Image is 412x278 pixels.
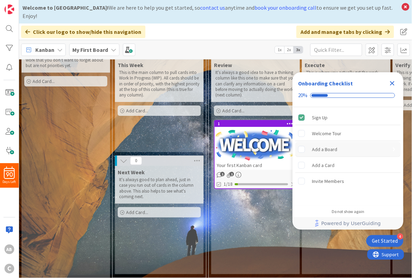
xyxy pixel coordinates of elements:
[366,235,403,247] div: Open Get Started checklist, remaining modules: 4
[215,121,296,127] div: 1
[310,44,362,56] input: Quick Filter...
[200,4,225,11] a: contact us
[295,110,401,125] div: Sign Up is complete.
[21,26,145,38] div: Click our logo to show/hide this navigation
[312,113,328,122] div: Sign Up
[321,219,381,228] span: Powered by UserGuiding
[218,121,296,126] div: 1
[15,1,32,9] span: Support
[294,46,303,53] span: 3x
[298,92,398,99] div: Checklist progress: 20%
[254,4,316,11] a: book your onboarding call
[6,172,13,177] span: 90
[397,233,403,240] div: 4
[284,46,294,53] span: 2x
[306,70,386,92] p: This is where you actually get the work done. Be sure to complete all the work and tasks on this ...
[126,108,148,114] span: Add Card...
[305,62,325,68] span: Execute
[298,79,353,87] div: Onboarding Checklist
[215,121,296,170] div: 1Your first Kanban card
[33,78,55,84] span: Add Card...
[5,4,14,14] img: Visit kanbanzone.com
[35,46,54,54] span: Kanban
[387,78,398,89] div: Close Checklist
[332,209,364,214] div: Do not show again
[293,72,403,230] div: Checklist Container
[298,92,307,99] div: 20%
[312,145,337,154] div: Add a Board
[372,238,398,244] div: Get Started
[126,209,148,215] span: Add Card...
[119,177,199,200] p: It's always good to plan ahead, just in case you run out of cards in the column above. This also ...
[130,157,142,165] span: 0
[293,107,403,204] div: Checklist items
[214,62,232,68] span: Review
[118,169,145,176] span: Next Week
[222,108,244,114] span: Add Card...
[295,158,401,173] div: Add a Card is incomplete.
[395,62,410,68] span: Verify
[215,161,296,170] div: Your first Kanban card
[230,172,234,176] span: 1
[312,161,334,169] div: Add a Card
[312,129,341,138] div: Welcome Tour
[296,217,400,230] a: Powered by UserGuiding
[119,70,199,98] p: This is the main column to pull cards into Work In Progress (WIP). All cards should be in order o...
[295,126,401,141] div: Welcome Tour is incomplete.
[72,46,108,53] b: My First Board
[23,4,109,11] b: Welcome to [GEOGRAPHIC_DATA]!
[118,62,143,68] span: This Week
[215,70,296,98] p: It's always a good idea to have a thinking column like this one to make sure that you can clarify...
[224,180,233,188] span: 1/18
[296,26,394,38] div: Add and manage tabs by clicking
[214,120,297,189] a: 1Your first Kanban card1/18
[23,3,398,20] div: We are here to help you get started, so anytime and to ensure we get you set up fast. Enjoy!
[5,264,14,274] div: C
[295,174,401,189] div: Invite Members is incomplete.
[295,142,401,157] div: Add a Board is incomplete.
[5,244,14,254] div: AB
[312,177,344,185] div: Invite Members
[220,172,225,176] span: 1
[275,46,284,53] span: 1x
[293,217,403,230] div: Footer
